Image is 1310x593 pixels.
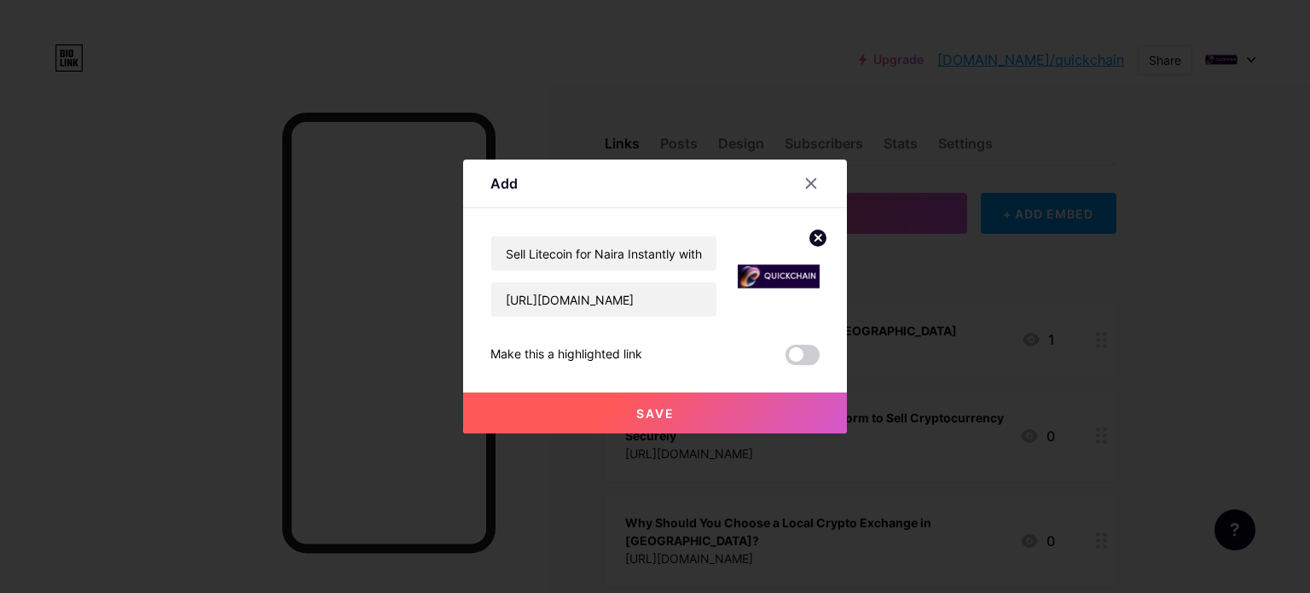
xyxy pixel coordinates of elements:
[463,392,847,433] button: Save
[738,235,820,317] img: link_thumbnail
[490,173,518,194] div: Add
[491,282,716,317] input: URL
[636,406,675,421] span: Save
[490,345,642,365] div: Make this a highlighted link
[491,236,716,270] input: Title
